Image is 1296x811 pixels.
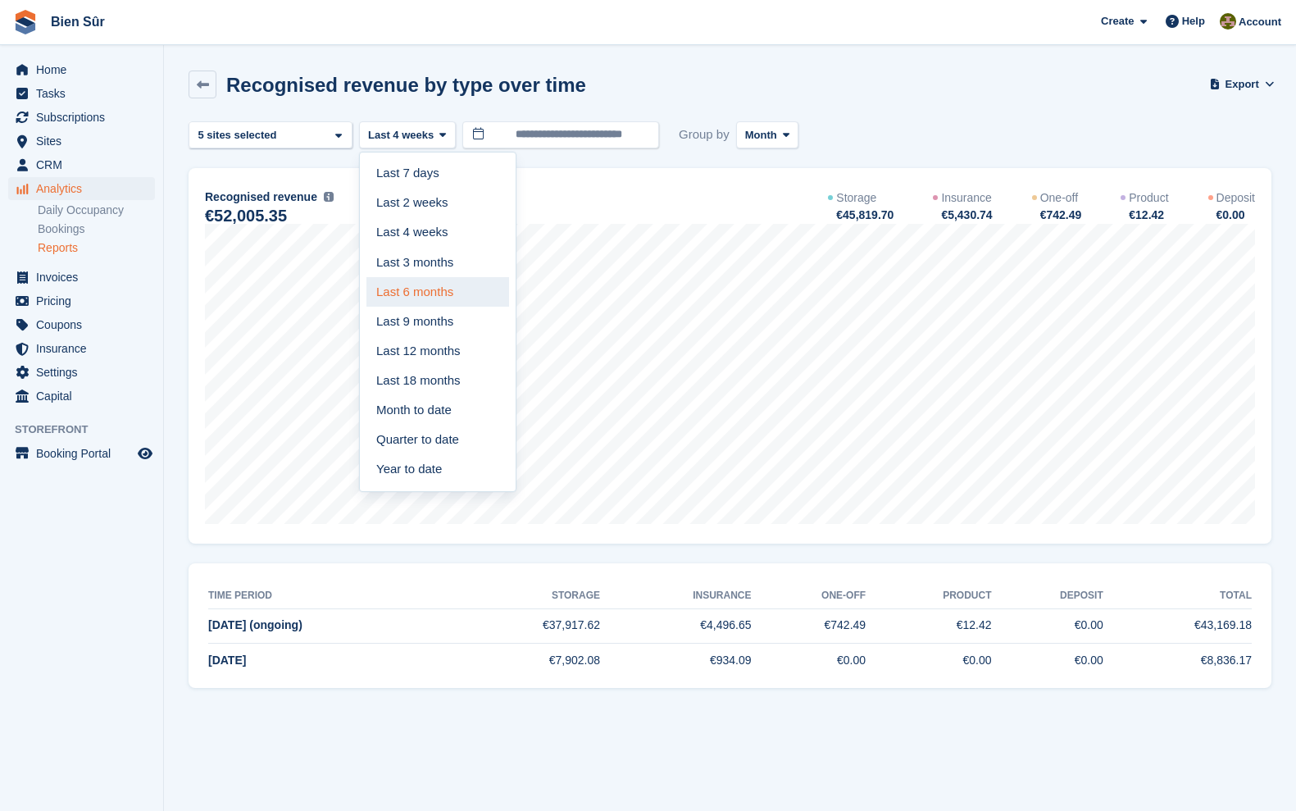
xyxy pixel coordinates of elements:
[1040,189,1078,207] div: One-off
[1226,76,1259,93] span: Export
[359,121,456,148] button: Last 4 weeks
[452,644,600,678] td: €7,902.08
[751,583,866,609] th: One-off
[366,366,509,395] a: Last 18 months
[8,177,155,200] a: menu
[745,127,777,144] span: Month
[36,177,134,200] span: Analytics
[8,313,155,336] a: menu
[1103,583,1252,609] th: Total
[226,74,586,96] h2: Recognised revenue by type over time
[1220,13,1236,30] img: Matthieu Burnand
[8,361,155,384] a: menu
[836,189,876,207] div: Storage
[1039,207,1082,224] div: €742.49
[866,583,991,609] th: Product
[36,313,134,336] span: Coupons
[44,8,111,35] a: Bien Sûr
[600,608,751,644] td: €4,496.65
[992,583,1103,609] th: Deposit
[866,644,991,678] td: €0.00
[600,644,751,678] td: €934.09
[1103,608,1252,644] td: €43,169.18
[452,583,600,609] th: Storage
[366,248,509,277] a: Last 3 months
[8,337,155,360] a: menu
[366,454,509,484] a: Year to date
[366,425,509,454] a: Quarter to date
[1127,207,1168,224] div: €12.42
[1182,13,1205,30] span: Help
[834,207,894,224] div: €45,819.70
[941,189,991,207] div: Insurance
[8,266,155,289] a: menu
[36,266,134,289] span: Invoices
[600,583,751,609] th: insurance
[1212,71,1271,98] button: Export
[208,618,302,631] span: [DATE] (ongoing)
[1103,644,1252,678] td: €8,836.17
[38,221,155,237] a: Bookings
[36,58,134,81] span: Home
[992,608,1103,644] td: €0.00
[939,207,992,224] div: €5,430.74
[36,289,134,312] span: Pricing
[208,654,246,667] span: [DATE]
[751,644,866,678] td: €0.00
[8,442,155,465] a: menu
[866,608,991,644] td: €12.42
[366,336,509,366] a: Last 12 months
[36,82,134,105] span: Tasks
[195,127,283,144] div: 5 sites selected
[8,153,155,176] a: menu
[8,289,155,312] a: menu
[679,121,730,148] span: Group by
[38,203,155,218] a: Daily Occupancy
[36,130,134,153] span: Sites
[205,189,317,206] span: Recognised revenue
[8,385,155,408] a: menu
[208,583,452,609] th: Time period
[366,395,509,425] a: Month to date
[205,209,287,223] div: €52,005.35
[736,121,799,148] button: Month
[1101,13,1134,30] span: Create
[8,106,155,129] a: menu
[38,240,155,256] a: Reports
[1239,14,1281,30] span: Account
[36,153,134,176] span: CRM
[1129,189,1168,207] div: Product
[8,130,155,153] a: menu
[366,218,509,248] a: Last 4 weeks
[13,10,38,34] img: stora-icon-8386f47178a22dfd0bd8f6a31ec36ba5ce8667c1dd55bd0f319d3a0aa187defe.svg
[36,337,134,360] span: Insurance
[366,307,509,336] a: Last 9 months
[324,192,334,202] img: icon-info-grey-7440780725fd019a000dd9b08b2336e03edf1995a4989e88bcd33f0948082b44.svg
[1216,189,1255,207] div: Deposit
[366,277,509,307] a: Last 6 months
[36,106,134,129] span: Subscriptions
[751,608,866,644] td: €742.49
[992,644,1103,678] td: €0.00
[135,444,155,463] a: Preview store
[15,421,163,438] span: Storefront
[368,127,434,144] span: Last 4 weeks
[1215,207,1255,224] div: €0.00
[36,361,134,384] span: Settings
[36,442,134,465] span: Booking Portal
[8,82,155,105] a: menu
[366,189,509,218] a: Last 2 weeks
[366,159,509,189] a: Last 7 days
[8,58,155,81] a: menu
[36,385,134,408] span: Capital
[452,608,600,644] td: €37,917.62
